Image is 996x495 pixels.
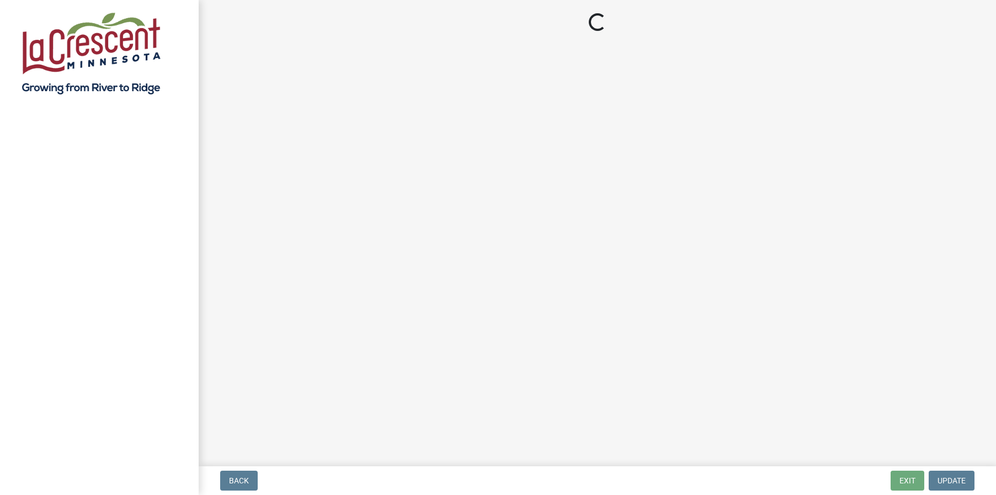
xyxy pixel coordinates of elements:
span: Back [229,476,249,485]
button: Update [929,471,974,491]
img: City of La Crescent, Minnesota [22,12,161,94]
span: Update [938,476,966,485]
button: Exit [891,471,924,491]
button: Back [220,471,258,491]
